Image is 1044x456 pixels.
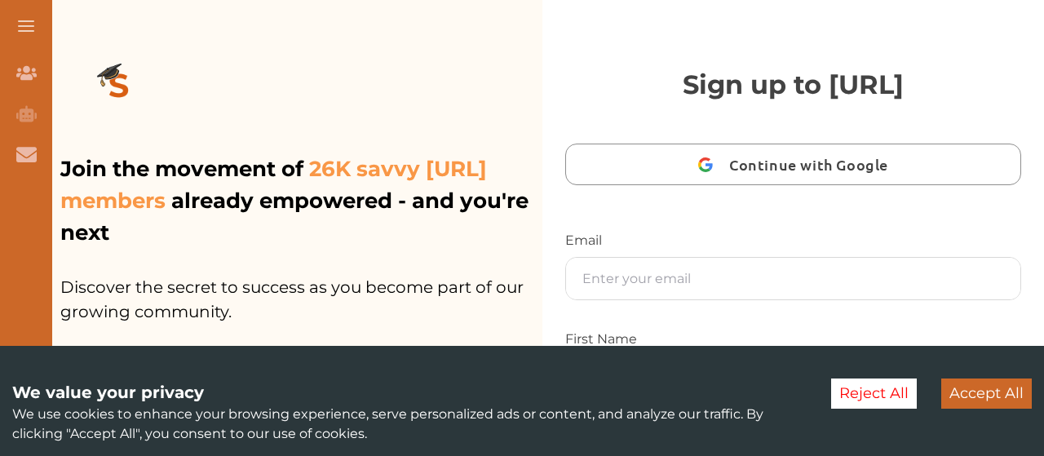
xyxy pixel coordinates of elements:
[12,380,807,444] div: We use cookies to enhance your browsing experience, serve personalized ads or content, and analyz...
[566,258,1020,299] input: Enter your email
[60,249,542,350] p: Discover the secret to success as you become part of our growing community.
[565,330,1021,349] p: First Name
[565,144,1021,185] button: Continue with Google
[941,379,1032,409] button: Accept cookies
[60,153,539,249] p: Join the movement of already empowered - and you're next
[831,379,917,409] button: Decline cookies
[565,231,1021,250] p: Email
[12,383,204,402] span: We value your privacy
[729,145,896,184] span: Continue with Google
[565,65,1021,104] p: Sign up to [URL]
[60,29,178,147] img: logo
